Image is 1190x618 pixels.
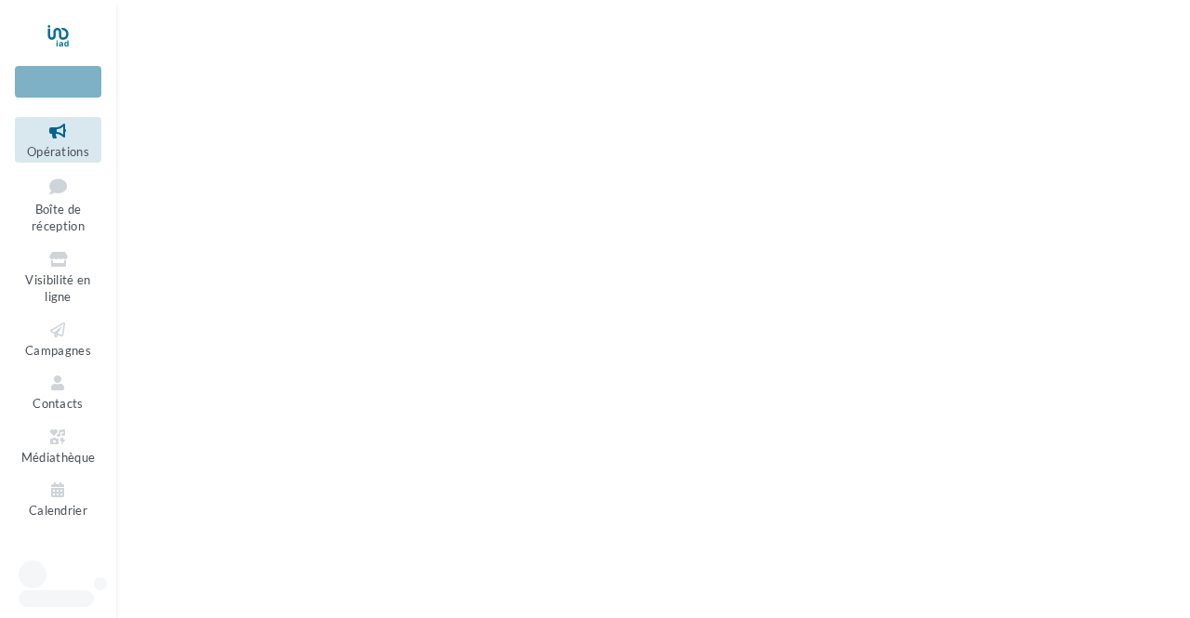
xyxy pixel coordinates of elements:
span: Médiathèque [21,450,96,465]
span: Calendrier [29,503,87,518]
a: Boîte de réception [15,170,101,238]
span: Contacts [33,396,84,411]
span: Campagnes [25,343,91,358]
a: Médiathèque [15,423,101,468]
a: Opérations [15,117,101,163]
span: Opérations [27,144,89,159]
a: Visibilité en ligne [15,245,101,309]
a: Campagnes [15,316,101,362]
div: Nouvelle campagne [15,66,101,98]
span: Boîte de réception [32,202,85,234]
a: Calendrier [15,476,101,521]
span: Visibilité en ligne [25,272,90,305]
a: Contacts [15,369,101,414]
